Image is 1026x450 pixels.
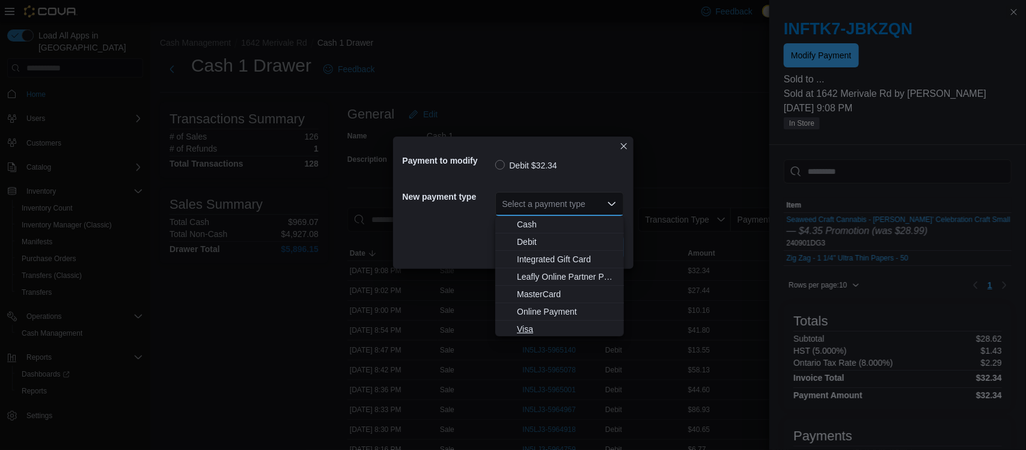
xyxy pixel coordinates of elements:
[495,216,624,233] button: Cash
[495,286,624,303] button: MasterCard
[495,233,624,251] button: Debit
[495,268,624,286] button: Leafly Online Partner Payment
[517,323,617,335] span: Visa
[495,216,624,338] div: Choose from the following options
[607,199,617,209] button: Close list of options
[495,158,557,173] label: Debit $32.34
[517,271,617,283] span: Leafly Online Partner Payment
[495,303,624,321] button: Online Payment
[403,149,493,173] h5: Payment to modify
[517,288,617,300] span: MasterCard
[495,321,624,338] button: Visa
[517,218,617,230] span: Cash
[517,253,617,265] span: Integrated Gift Card
[517,306,617,318] span: Online Payment
[617,139,631,153] button: Closes this modal window
[403,185,493,209] h5: New payment type
[517,236,617,248] span: Debit
[502,197,504,211] input: Accessible screen reader label
[495,251,624,268] button: Integrated Gift Card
